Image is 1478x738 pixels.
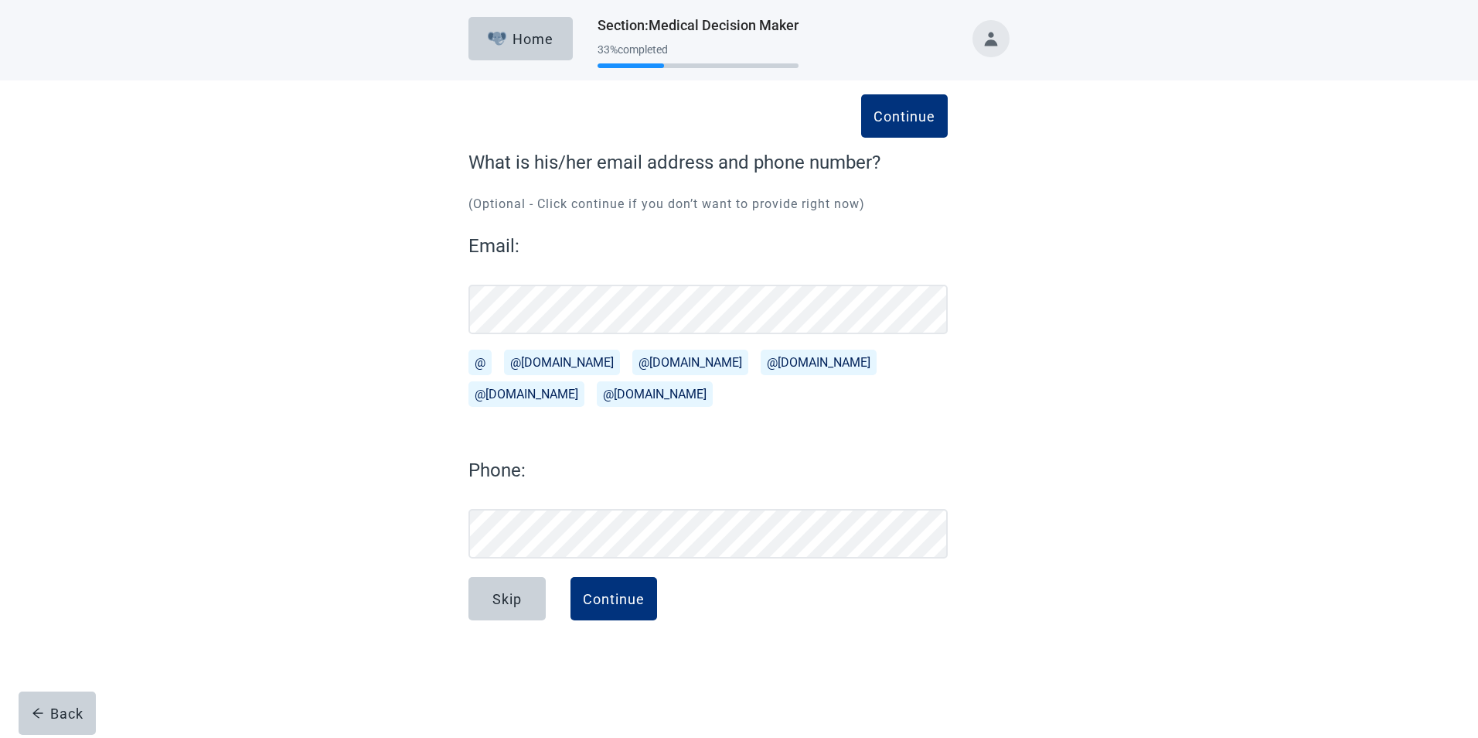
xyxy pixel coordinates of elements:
label: Email: [468,232,948,260]
div: Continue [583,591,645,606]
p: (Optional - Click continue if you don’t want to provide right now) [468,195,948,214]
button: Continue [861,94,948,138]
button: Continue [570,577,657,620]
h1: Section : Medical Decision Maker [598,15,799,36]
button: Add @gmail.com to email address [504,350,620,375]
button: Add @hotmail.com to email address [468,381,584,407]
label: What is his/her email address and phone number? [468,149,948,176]
button: arrow-leftBack [19,692,96,735]
div: Progress section [598,37,799,75]
span: arrow-left [32,707,44,719]
button: Add @outlook.com to email address [632,350,748,375]
div: Back [32,706,83,721]
button: Toggle account menu [972,20,1010,57]
button: Add @yahoo.com to email address [761,350,877,375]
button: Add @sbcglobal.net to email address [597,381,713,407]
button: ElephantHome [468,17,573,60]
button: Add @ to email address [468,350,492,375]
button: Skip [468,577,546,620]
div: Continue [874,108,935,124]
img: Elephant [488,32,507,46]
div: Home [488,31,554,46]
label: Phone: [468,456,948,484]
div: 33 % completed [598,43,799,56]
div: Skip [492,591,522,606]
